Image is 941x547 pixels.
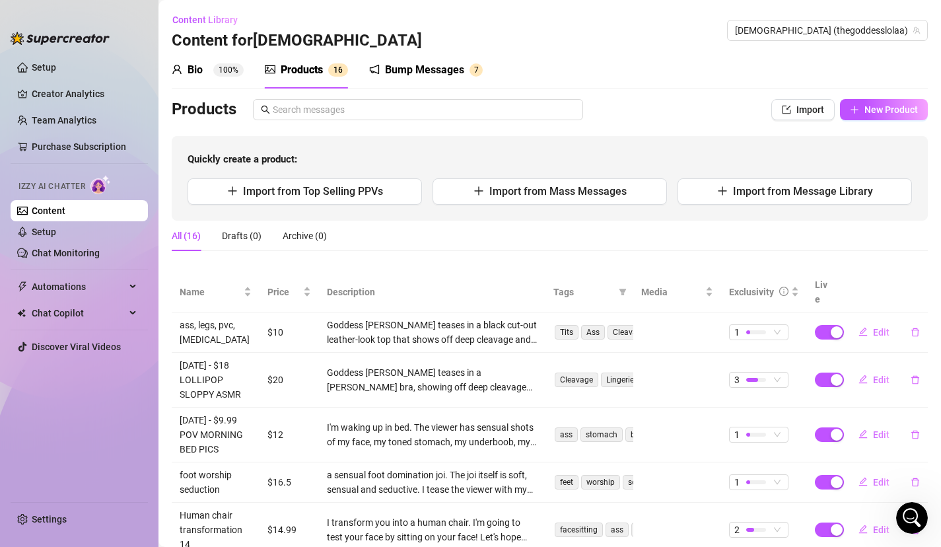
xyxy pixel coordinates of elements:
[243,185,383,198] span: Import from Top Selling PPVs
[911,328,920,337] span: delete
[619,288,627,296] span: filter
[172,64,182,75] span: user
[807,272,840,312] th: Live
[848,472,900,493] button: Edit
[327,318,538,347] div: Goddess [PERSON_NAME] teases in a black cut-out leather-look top that shows off deep cleavage and...
[172,408,260,462] td: [DATE] - $9.99 POV MORNING BED PICS
[333,65,338,75] span: 1
[172,15,238,25] span: Content Library
[172,462,260,503] td: foot worship seduction
[260,272,319,312] th: Price
[911,478,920,487] span: delete
[733,185,873,198] span: Import from Message Library
[858,525,868,534] span: edit
[581,475,620,490] span: worship
[473,186,484,196] span: plus
[32,62,56,73] a: Setup
[900,369,930,390] button: delete
[796,104,824,115] span: Import
[616,282,629,302] span: filter
[858,429,868,439] span: edit
[32,342,121,352] a: Discover Viral Videos
[900,472,930,493] button: delete
[734,523,740,537] span: 2
[601,373,639,387] span: Lingerie
[32,205,65,216] a: Content
[172,9,248,30] button: Content Library
[864,104,918,115] span: New Product
[397,5,422,30] button: Collapse window
[678,178,912,205] button: Import from Message Library
[260,408,319,462] td: $12
[555,325,578,340] span: Tits
[873,327,889,338] span: Edit
[606,523,629,537] span: ass
[338,65,343,75] span: 6
[735,20,920,40] span: Goddess (thegoddesslolaa)
[900,322,930,343] button: delete
[779,287,788,296] span: info-circle
[631,523,670,537] span: worship
[555,427,578,442] span: ass
[188,153,297,165] strong: Quickly create a product:
[580,427,623,442] span: stomach
[265,64,275,75] span: picture
[385,62,464,78] div: Bump Messages
[581,325,605,340] span: Ass
[641,285,703,299] span: Media
[261,105,270,114] span: search
[873,429,889,440] span: Edit
[222,229,261,243] div: Drafts (0)
[555,523,603,537] span: facesitting
[32,141,126,152] a: Purchase Subscription
[188,62,203,78] div: Bio
[32,276,125,297] span: Automations
[896,502,928,534] iframe: Intercom live chat
[273,102,575,117] input: Search messages
[369,64,380,75] span: notification
[545,272,633,312] th: Tags
[172,272,260,312] th: Name
[489,185,627,198] span: Import from Mass Messages
[555,475,578,490] span: feet
[771,99,835,120] button: Import
[734,475,740,490] span: 1
[433,178,667,205] button: Import from Mass Messages
[873,375,889,385] span: Edit
[474,65,479,75] span: 7
[319,272,546,312] th: Description
[873,525,889,535] span: Edit
[32,83,137,104] a: Creator Analytics
[281,62,323,78] div: Products
[172,30,422,52] h3: Content for [DEMOGRAPHIC_DATA]
[327,468,538,497] div: a sensual foot domination joi. The joi itself is soft, sensual and seductive. I tease the viewer ...
[858,477,868,486] span: edit
[734,373,740,387] span: 3
[17,281,28,292] span: thunderbolt
[32,303,125,324] span: Chat Copilot
[555,373,598,387] span: Cleavage
[260,353,319,408] td: $20
[633,272,721,312] th: Media
[858,375,868,384] span: edit
[32,115,96,126] a: Team Analytics
[734,427,740,442] span: 1
[172,312,260,353] td: ass, legs, pvc, [MEDICAL_DATA]
[782,105,791,114] span: import
[911,375,920,384] span: delete
[729,285,774,299] div: Exclusivity
[172,353,260,408] td: [DATE] - $18 LOLLIPOP SLOPPY ASMR
[260,462,319,503] td: $16.5
[18,180,85,193] span: Izzy AI Chatter
[470,63,483,77] sup: 7
[911,430,920,439] span: delete
[328,63,348,77] sup: 16
[553,285,613,299] span: Tags
[227,186,238,196] span: plus
[327,420,538,449] div: I'm waking up in bed. The viewer has sensual shots of my face, my toned stomach, my underboob, my...
[180,285,241,299] span: Name
[90,175,111,194] img: AI Chatter
[283,229,327,243] div: Archive (0)
[900,424,930,445] button: delete
[9,5,34,30] button: go back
